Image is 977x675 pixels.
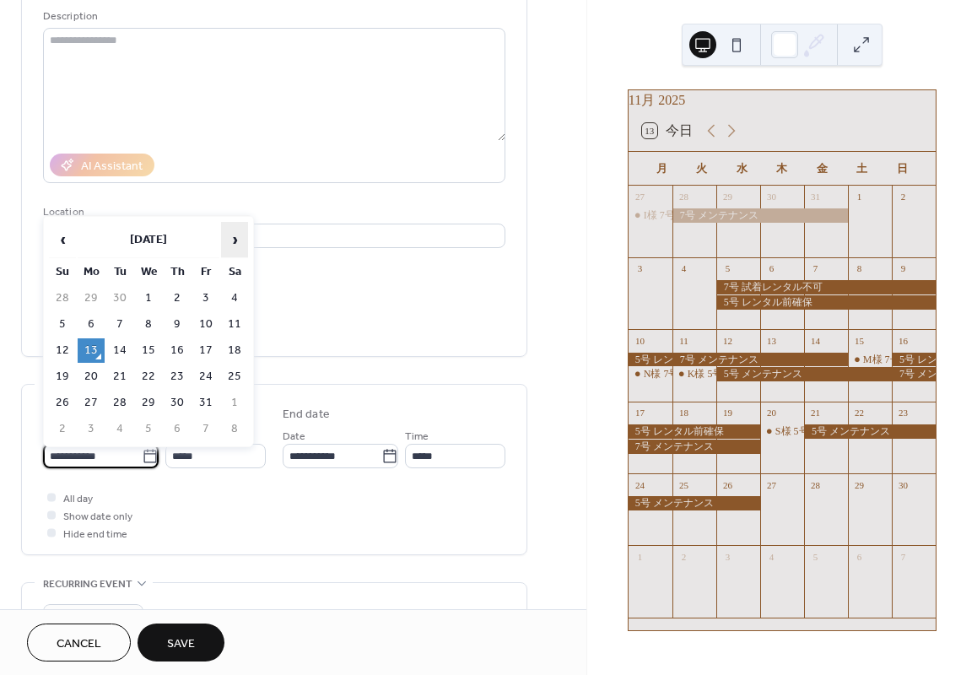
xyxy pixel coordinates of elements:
[897,334,910,347] div: 16
[765,191,778,203] div: 30
[721,191,734,203] div: 29
[644,367,699,381] div: N様 7号予約
[221,286,248,310] td: 4
[135,312,162,337] td: 8
[853,334,866,347] div: 15
[164,417,191,441] td: 6
[106,391,133,415] td: 28
[629,496,760,510] div: 5号 メンテナンス
[677,550,690,563] div: 2
[634,478,646,491] div: 24
[897,407,910,419] div: 23
[848,353,892,367] div: M様 7号レンタル
[809,478,822,491] div: 28
[63,508,132,526] span: Show date only
[721,407,734,419] div: 19
[762,152,802,186] div: 木
[49,364,76,389] td: 19
[892,353,936,367] div: 5号 レンタル前確保
[78,312,105,337] td: 6
[809,550,822,563] div: 5
[853,191,866,203] div: 1
[283,406,330,424] div: End date
[892,367,936,381] div: 7号 メンテナンス
[863,353,941,367] div: M様 7号レンタル
[135,364,162,389] td: 22
[629,90,936,111] div: 11月 2025
[897,550,910,563] div: 7
[629,424,760,439] div: 5号 レンタル前確保
[138,624,224,661] button: Save
[106,364,133,389] td: 21
[106,286,133,310] td: 30
[716,280,936,294] div: 7号 試着レンタル不可
[106,312,133,337] td: 7
[164,364,191,389] td: 23
[49,417,76,441] td: 2
[221,364,248,389] td: 25
[43,203,502,221] div: Location
[634,334,646,347] div: 10
[672,367,716,381] div: K様 5号予約
[43,8,502,25] div: Description
[192,260,219,284] th: Fr
[135,338,162,363] td: 15
[897,478,910,491] div: 30
[677,407,690,419] div: 18
[677,191,690,203] div: 28
[192,364,219,389] td: 24
[106,338,133,363] td: 14
[765,262,778,275] div: 6
[809,262,822,275] div: 7
[853,478,866,491] div: 29
[629,367,672,381] div: N様 7号予約
[78,364,105,389] td: 20
[634,262,646,275] div: 3
[192,417,219,441] td: 7
[49,260,76,284] th: Su
[78,260,105,284] th: Mo
[677,334,690,347] div: 11
[634,550,646,563] div: 1
[677,478,690,491] div: 25
[49,312,76,337] td: 5
[634,191,646,203] div: 27
[164,312,191,337] td: 9
[760,424,804,439] div: S様 5号レンタル
[765,334,778,347] div: 13
[644,208,695,223] div: I様 7号予約
[775,424,850,439] div: S様 5号レンタル
[897,262,910,275] div: 9
[682,152,721,186] div: 火
[164,391,191,415] td: 30
[765,550,778,563] div: 4
[63,490,93,508] span: All day
[842,152,882,186] div: 土
[43,575,132,593] span: Recurring event
[721,262,734,275] div: 5
[49,391,76,415] td: 26
[78,222,219,258] th: [DATE]
[221,260,248,284] th: Sa
[164,286,191,310] td: 2
[721,550,734,563] div: 3
[221,391,248,415] td: 1
[50,223,75,256] span: ‹
[192,391,219,415] td: 31
[106,417,133,441] td: 4
[49,338,76,363] td: 12
[802,152,842,186] div: 金
[78,391,105,415] td: 27
[192,312,219,337] td: 10
[57,635,101,653] span: Cancel
[629,353,672,367] div: 5号 レンタル前確保
[283,428,305,445] span: Date
[164,260,191,284] th: Th
[677,262,690,275] div: 4
[853,550,866,563] div: 6
[27,624,131,661] button: Cancel
[688,367,743,381] div: K様 5号予約
[135,391,162,415] td: 29
[63,526,127,543] span: Hide end time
